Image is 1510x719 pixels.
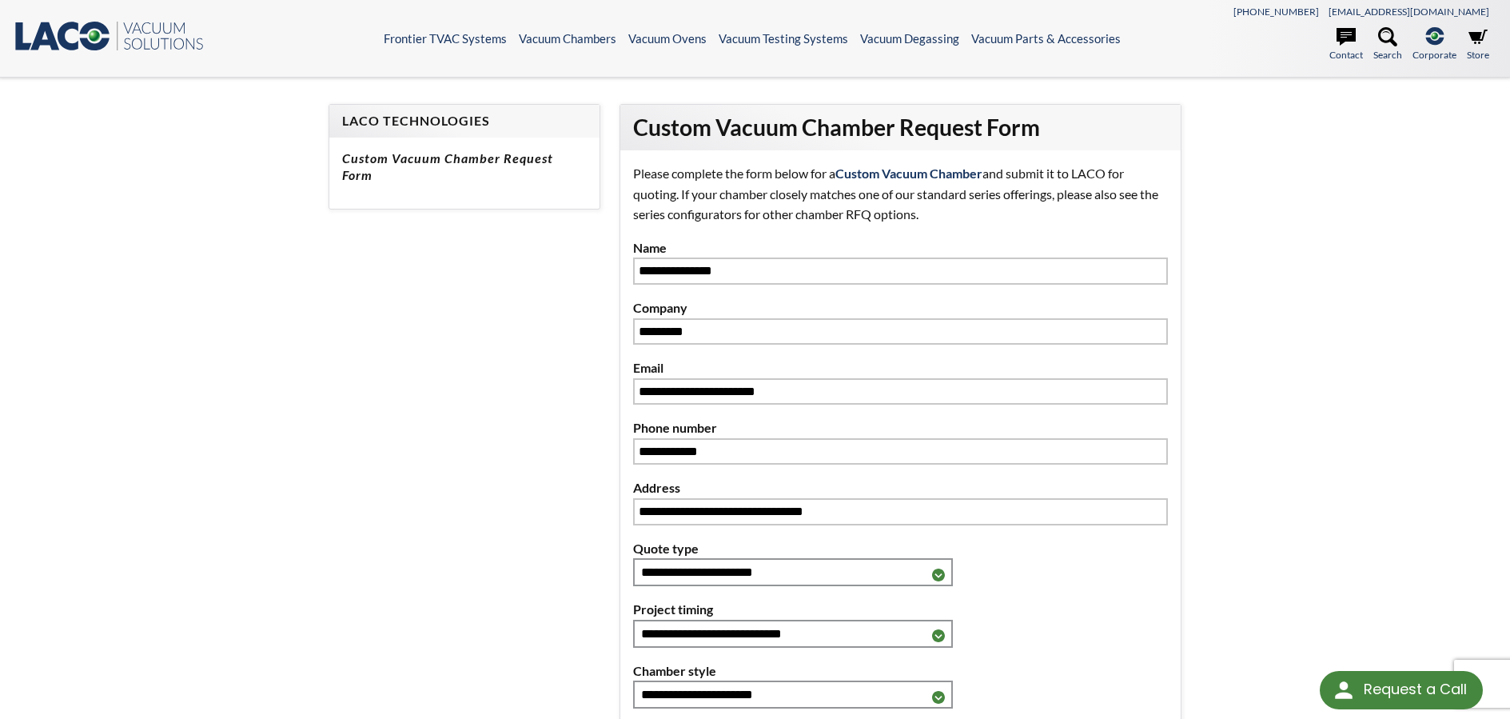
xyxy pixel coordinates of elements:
[835,166,982,181] strong: Custom Vacuum Chamber
[860,31,959,46] a: Vacuum Degassing
[633,298,1168,318] label: Company
[971,31,1121,46] a: Vacuum Parts & Accessories
[633,163,1168,225] p: Please complete the form below for a and submit it to LACO for quoting. If your chamber closely m...
[1364,671,1467,708] div: Request a Call
[633,538,1168,559] label: Quote type
[633,477,1168,498] label: Address
[384,31,507,46] a: Frontier TVAC Systems
[1373,27,1402,62] a: Search
[1412,47,1456,62] span: Corporate
[633,238,1168,258] label: Name
[633,599,1168,620] label: Project timing
[1233,6,1319,18] a: [PHONE_NUMBER]
[633,661,1168,681] label: Chamber style
[628,31,707,46] a: Vacuum Ovens
[342,150,587,184] h5: Custom Vacuum Chamber Request Form
[633,417,1168,438] label: Phone number
[1320,671,1483,709] div: Request a Call
[633,113,1168,142] h2: Custom Vacuum Chamber Request Form
[1467,27,1489,62] a: Store
[1329,27,1363,62] a: Contact
[342,113,587,130] h4: LACO Technologies
[1331,677,1357,703] img: round button
[633,358,1168,378] label: Email
[719,31,848,46] a: Vacuum Testing Systems
[519,31,616,46] a: Vacuum Chambers
[1329,6,1489,18] a: [EMAIL_ADDRESS][DOMAIN_NAME]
